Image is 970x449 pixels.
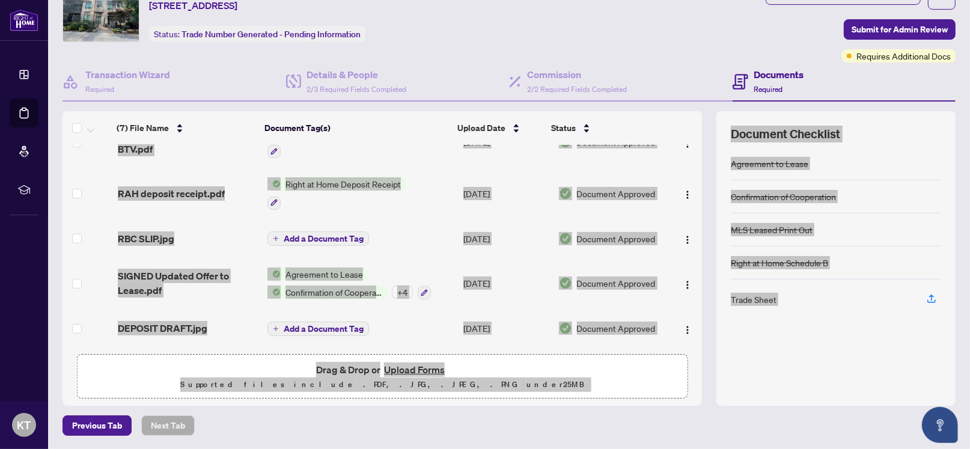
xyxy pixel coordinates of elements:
[852,20,948,39] span: Submit for Admin Review
[731,157,808,170] div: Agreement to Lease
[731,293,776,306] div: Trade Sheet
[678,273,697,293] button: Logo
[267,177,406,210] button: Status IconRight at Home Deposit Receipt
[267,286,281,299] img: Status Icon
[678,184,697,203] button: Logo
[754,67,804,82] h4: Documents
[17,417,31,433] span: KT
[683,280,692,290] img: Logo
[546,111,660,145] th: Status
[527,85,627,94] span: 2/2 Required Fields Completed
[392,286,413,299] div: + 4
[844,19,956,40] button: Submit for Admin Review
[683,325,692,335] img: Logo
[307,85,407,94] span: 2/3 Required Fields Completed
[527,67,627,82] h4: Commission
[683,235,692,245] img: Logo
[559,232,572,245] img: Document Status
[72,416,122,435] span: Previous Tab
[118,269,258,298] span: SIGNED Updated Offer to Lease.pdf
[922,407,958,443] button: Open asap
[754,85,783,94] span: Required
[267,231,369,246] button: Add a Document Tag
[267,320,369,336] button: Add a Document Tag
[559,322,572,335] img: Document Status
[267,322,369,336] button: Add a Document Tag
[453,111,546,145] th: Upload Date
[267,267,431,300] button: Status IconAgreement to LeaseStatus IconConfirmation of Cooperation+4
[731,126,840,142] span: Document Checklist
[281,286,387,299] span: Confirmation of Cooperation
[267,177,281,191] img: Status Icon
[856,49,951,63] span: Requires Additional Docs
[118,231,174,246] span: RBC SLIP.jpg
[559,187,572,200] img: Document Status
[731,223,813,236] div: MLS Leased Print Out
[459,258,554,310] td: [DATE]
[284,325,364,333] span: Add a Document Tag
[149,26,365,42] div: Status:
[683,190,692,200] img: Logo
[577,322,656,335] span: Document Approved
[10,9,38,31] img: logo
[85,85,114,94] span: Required
[78,355,687,399] span: Drag & Drop orUpload FormsSupported files include .PDF, .JPG, .JPEG, .PNG under25MB
[380,362,448,377] button: Upload Forms
[112,111,260,145] th: (7) File Name
[559,276,572,290] img: Document Status
[459,168,554,219] td: [DATE]
[85,67,170,82] h4: Transaction Wizard
[141,415,195,436] button: Next Tab
[577,232,656,245] span: Document Approved
[267,267,281,281] img: Status Icon
[678,229,697,248] button: Logo
[63,415,132,436] button: Previous Tab
[117,121,169,135] span: (7) File Name
[118,186,225,201] span: RAH deposit receipt.pdf
[459,219,554,258] td: [DATE]
[577,276,656,290] span: Document Approved
[459,309,554,347] td: [DATE]
[307,67,407,82] h4: Details & People
[551,121,576,135] span: Status
[260,111,453,145] th: Document Tag(s)
[281,267,368,281] span: Agreement to Lease
[281,177,406,191] span: Right at Home Deposit Receipt
[577,187,656,200] span: Document Approved
[273,236,279,242] span: plus
[731,256,828,269] div: Right at Home Schedule B
[284,234,364,243] span: Add a Document Tag
[85,377,680,392] p: Supported files include .PDF, .JPG, .JPEG, .PNG under 25 MB
[731,190,836,203] div: Confirmation of Cooperation
[316,362,448,377] span: Drag & Drop or
[118,321,207,335] span: DEPOSIT DRAFT.jpg
[678,319,697,338] button: Logo
[181,29,361,40] span: Trade Number Generated - Pending Information
[457,121,505,135] span: Upload Date
[273,326,279,332] span: plus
